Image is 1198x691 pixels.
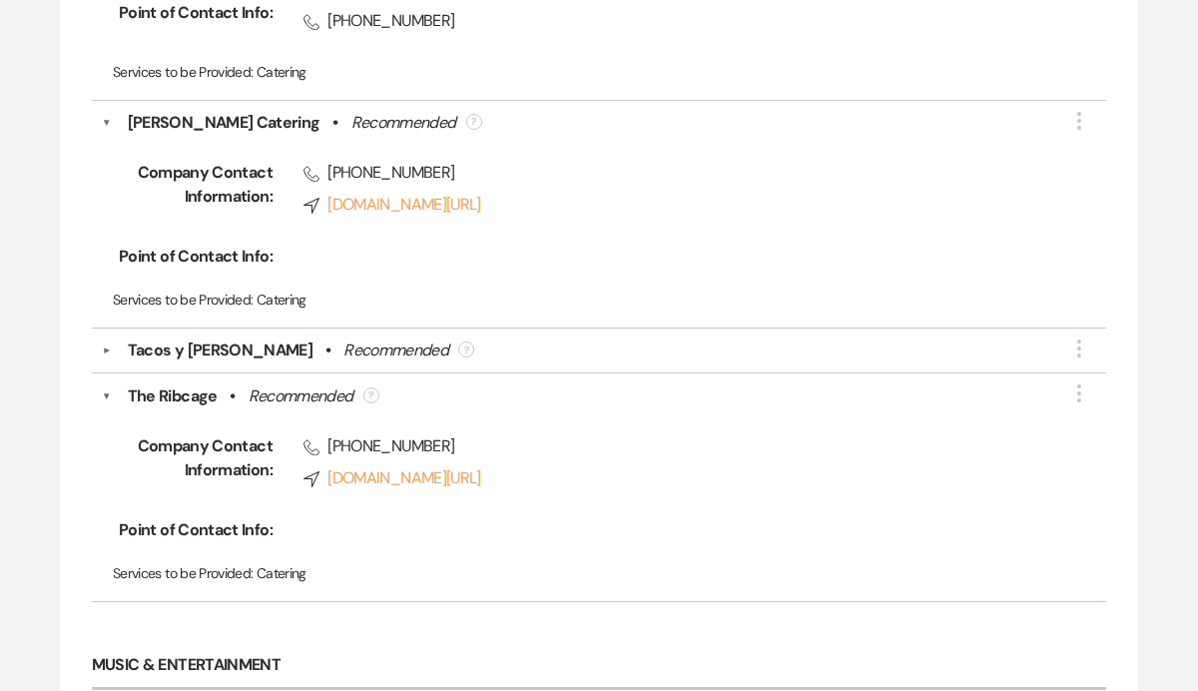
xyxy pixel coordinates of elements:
span: Services to be Provided: [113,564,254,582]
div: Tacos y [PERSON_NAME] [128,339,313,362]
span: Company Contact Information: [113,434,273,498]
b: • [325,339,330,362]
span: [PHONE_NUMBER] [303,434,1046,458]
span: Point of Contact Info: [113,245,273,269]
b: • [332,111,337,135]
div: ? [458,342,474,357]
div: Recommended [343,339,448,362]
b: • [230,384,235,408]
div: ? [466,114,482,130]
button: ▼ [102,384,112,408]
span: [PHONE_NUMBER] [303,9,1046,33]
h6: Music & Entertainment [92,644,1107,690]
span: Point of Contact Info: [113,1,273,41]
span: Services to be Provided: [113,291,254,309]
span: Services to be Provided: [113,63,254,81]
span: Company Contact Information: [113,161,273,225]
a: [DOMAIN_NAME][URL] [303,193,1046,217]
p: Catering [113,289,1085,311]
div: [PERSON_NAME] Catering [128,111,320,135]
button: ▼ [95,345,119,355]
span: Point of Contact Info: [113,518,273,542]
div: Recommended [249,384,353,408]
a: [DOMAIN_NAME][URL] [303,466,1046,490]
p: Catering [113,61,1085,83]
p: Catering [113,562,1085,584]
div: The Ribcage [128,384,218,408]
button: ▼ [102,111,112,135]
div: ? [363,387,379,403]
div: Recommended [351,111,456,135]
span: [PHONE_NUMBER] [303,161,1046,185]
